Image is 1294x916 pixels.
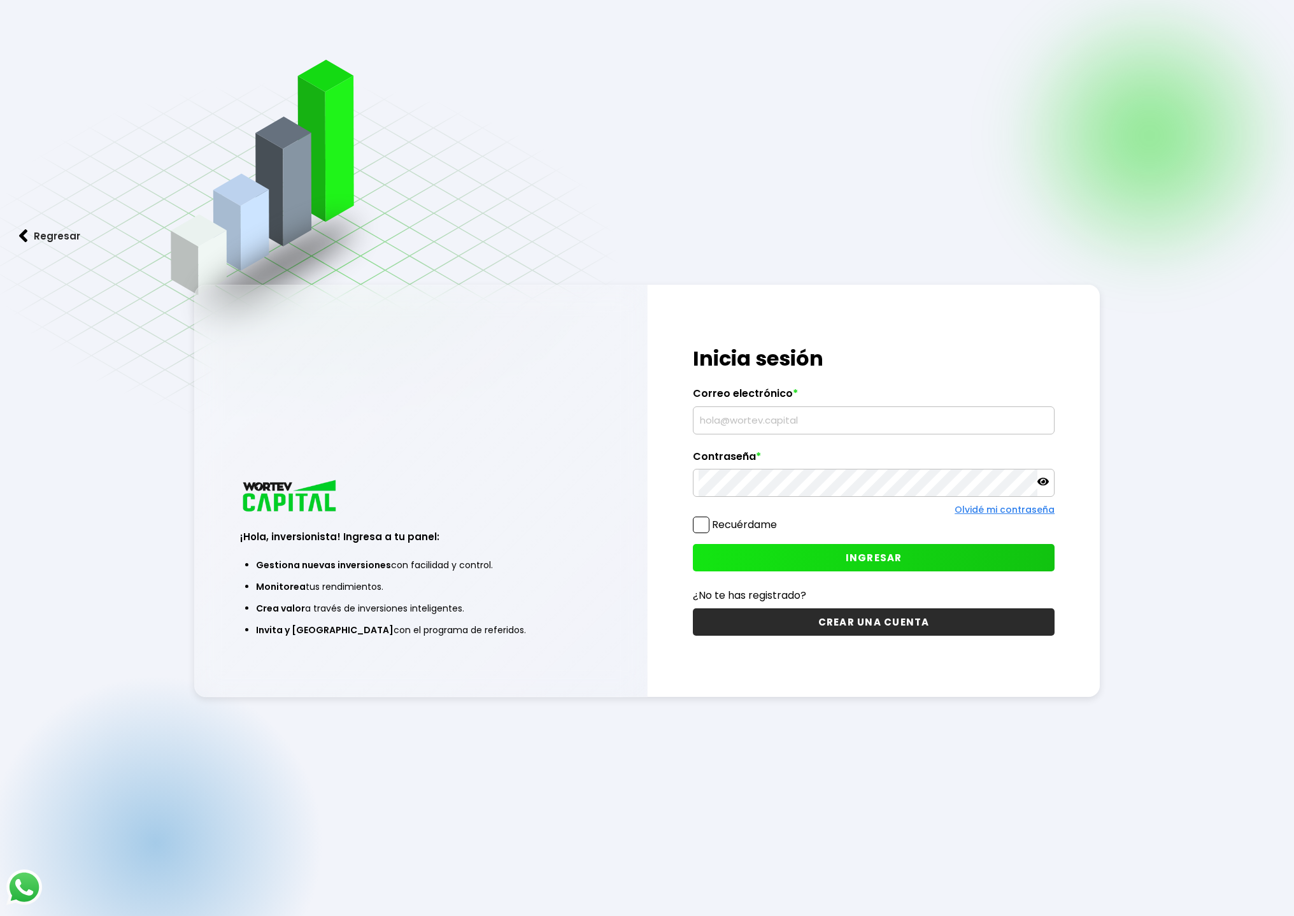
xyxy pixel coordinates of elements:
[19,229,28,243] img: flecha izquierda
[693,450,1055,469] label: Contraseña
[6,869,42,905] img: logos_whatsapp-icon.242b2217.svg
[955,503,1055,516] a: Olvidé mi contraseña
[256,598,586,619] li: a través de inversiones inteligentes.
[693,608,1055,636] button: CREAR UNA CUENTA
[846,551,902,564] span: INGRESAR
[693,587,1055,636] a: ¿No te has registrado?CREAR UNA CUENTA
[256,580,306,593] span: Monitorea
[693,544,1055,571] button: INGRESAR
[699,407,1049,434] input: hola@wortev.capital
[256,576,586,598] li: tus rendimientos.
[693,343,1055,374] h1: Inicia sesión
[256,554,586,576] li: con facilidad y control.
[712,517,777,532] label: Recuérdame
[693,587,1055,603] p: ¿No te has registrado?
[693,387,1055,406] label: Correo electrónico
[256,559,391,571] span: Gestiona nuevas inversiones
[240,478,341,516] img: logo_wortev_capital
[256,602,305,615] span: Crea valor
[240,529,602,544] h3: ¡Hola, inversionista! Ingresa a tu panel:
[256,624,394,636] span: Invita y [GEOGRAPHIC_DATA]
[256,619,586,641] li: con el programa de referidos.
